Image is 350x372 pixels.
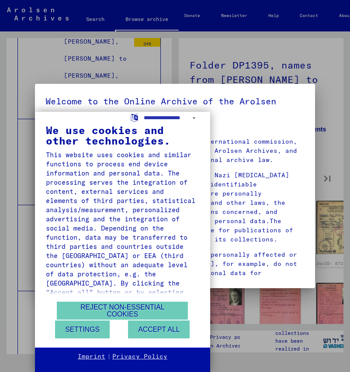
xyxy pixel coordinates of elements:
[46,125,199,146] div: We use cookies and other technologies.
[128,320,190,338] button: Accept all
[112,352,167,361] a: Privacy Policy
[78,352,105,361] a: Imprint
[55,320,110,338] button: Settings
[46,150,199,352] div: This website uses cookies and similar functions to process end device information and personal da...
[57,302,188,320] button: Reject non-essential cookies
